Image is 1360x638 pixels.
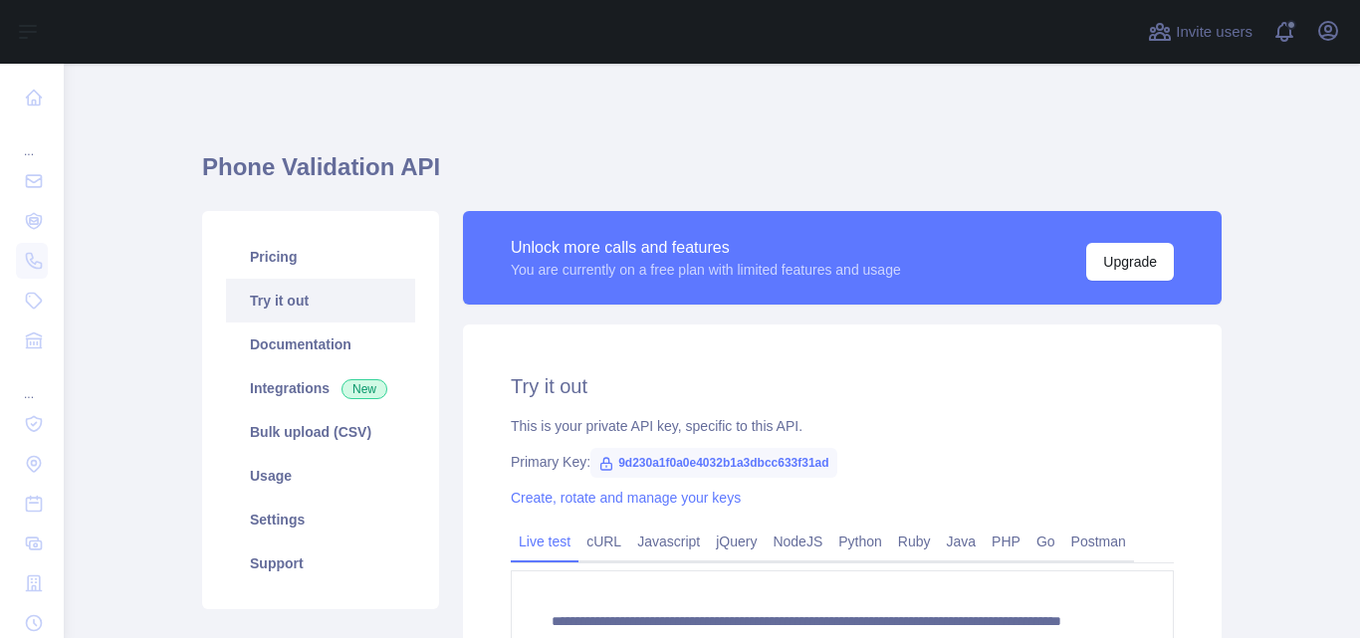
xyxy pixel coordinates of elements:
a: Ruby [890,526,939,557]
h2: Try it out [511,372,1174,400]
a: jQuery [708,526,765,557]
a: PHP [984,526,1028,557]
a: Documentation [226,322,415,366]
button: Invite users [1144,16,1256,48]
a: Pricing [226,235,415,279]
a: Support [226,541,415,585]
a: Python [830,526,890,557]
button: Upgrade [1086,243,1174,281]
a: Integrations New [226,366,415,410]
h1: Phone Validation API [202,151,1222,199]
a: Live test [511,526,578,557]
a: cURL [578,526,629,557]
a: Javascript [629,526,708,557]
a: Create, rotate and manage your keys [511,490,741,506]
div: You are currently on a free plan with limited features and usage [511,260,901,280]
a: Go [1028,526,1063,557]
div: ... [16,362,48,402]
span: New [341,379,387,399]
a: Try it out [226,279,415,322]
a: Postman [1063,526,1134,557]
a: Bulk upload (CSV) [226,410,415,454]
a: Settings [226,498,415,541]
div: Primary Key: [511,452,1174,472]
div: ... [16,119,48,159]
a: Usage [226,454,415,498]
div: This is your private API key, specific to this API. [511,416,1174,436]
a: Java [939,526,985,557]
span: Invite users [1176,21,1252,44]
span: 9d230a1f0a0e4032b1a3dbcc633f31ad [590,448,837,478]
div: Unlock more calls and features [511,236,901,260]
a: NodeJS [765,526,830,557]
